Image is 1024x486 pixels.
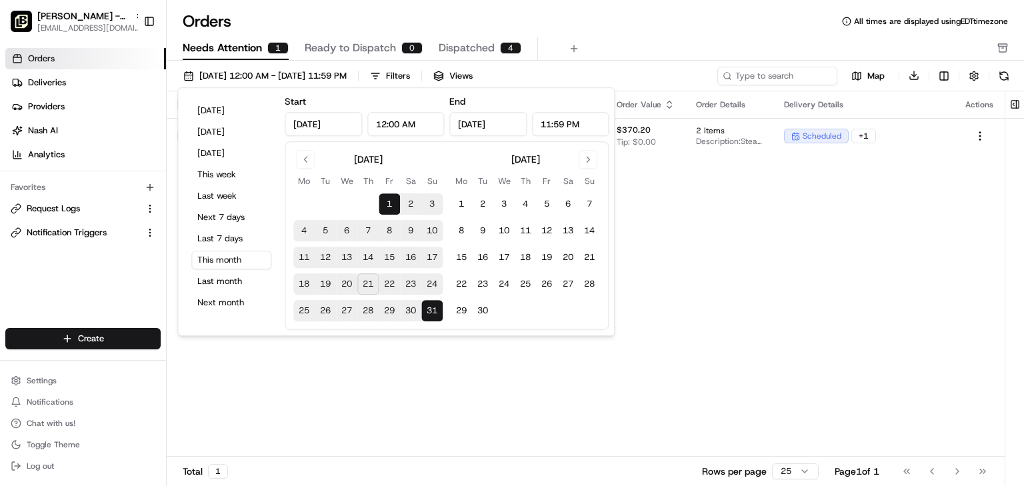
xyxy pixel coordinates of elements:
div: Page 1 of 1 [835,465,879,478]
button: 25 [293,300,315,321]
input: Clear [35,85,220,99]
img: 1736555255976-a54dd68f-1ca7-489b-9aae-adbdc363a1c4 [27,243,37,253]
button: Notifications [5,393,161,411]
button: 15 [379,247,400,268]
span: [PERSON_NAME] [41,242,108,253]
th: Friday [536,174,557,188]
span: Log out [27,461,54,471]
a: Orders [5,48,166,69]
button: 8 [451,220,472,241]
span: Nash AI [28,125,58,137]
input: Type to search [717,67,837,85]
button: 30 [400,300,421,321]
a: Request Logs [11,203,139,215]
th: Thursday [357,174,379,188]
span: API Documentation [126,297,214,311]
a: 📗Knowledge Base [8,292,107,316]
button: 2 [400,193,421,215]
button: See all [207,170,243,186]
div: [DATE] [354,153,383,166]
th: Saturday [557,174,579,188]
button: [DATE] [191,144,271,163]
span: [PERSON_NAME] - [GEOGRAPHIC_DATA] [37,9,129,23]
button: This month [191,251,271,269]
span: Toggle Theme [27,439,80,450]
div: 1 [267,42,289,54]
a: 💻API Documentation [107,292,219,316]
img: Pei Wei - Uptown [11,11,32,32]
button: 8 [379,220,400,241]
button: 7 [579,193,600,215]
button: 10 [421,220,443,241]
button: 3 [493,193,515,215]
button: 17 [493,247,515,268]
span: [DATE] 12:00 AM - [DATE] 11:59 PM [199,70,347,82]
span: [DATE] [118,242,145,253]
img: Brittany Newman [13,193,35,215]
button: 6 [336,220,357,241]
th: Monday [451,174,472,188]
button: 24 [493,273,515,295]
div: + 1 [851,129,876,143]
div: 4 [500,42,521,54]
th: Friday [379,174,400,188]
button: 17 [421,247,443,268]
div: Delivery Details [784,99,944,110]
span: $370.20 [617,125,651,135]
img: 1736555255976-a54dd68f-1ca7-489b-9aae-adbdc363a1c4 [13,127,37,151]
label: Start [285,95,306,107]
button: 2 [472,193,493,215]
span: Chat with us! [27,418,75,429]
div: [DATE] [511,153,540,166]
input: Time [367,112,445,136]
a: Notification Triggers [11,227,139,239]
button: 26 [315,300,336,321]
button: [DATE] 12:00 AM - [DATE] 11:59 PM [177,67,353,85]
div: 💻 [113,299,123,309]
button: 25 [515,273,536,295]
div: Actions [965,99,995,110]
span: Notifications [27,397,73,407]
th: Sunday [421,174,443,188]
button: Pei Wei - Uptown[PERSON_NAME] - [GEOGRAPHIC_DATA][EMAIL_ADDRESS][DOMAIN_NAME] [5,5,138,37]
button: 28 [357,300,379,321]
div: Start new chat [60,127,219,140]
a: Nash AI [5,120,166,141]
p: Rows per page [702,465,767,478]
span: Dispatched [439,40,495,56]
th: Thursday [515,174,536,188]
button: 27 [557,273,579,295]
button: 1 [379,193,400,215]
button: 22 [379,273,400,295]
button: 16 [400,247,421,268]
a: Deliveries [5,72,166,93]
img: Nash [13,13,40,39]
button: 19 [536,247,557,268]
button: 11 [515,220,536,241]
span: • [111,206,115,217]
img: 1736555255976-a54dd68f-1ca7-489b-9aae-adbdc363a1c4 [27,207,37,217]
button: Refresh [995,67,1013,85]
button: 29 [379,300,400,321]
label: End [449,95,465,107]
button: 28 [579,273,600,295]
button: 21 [357,273,379,295]
button: Log out [5,457,161,475]
button: [DATE] [191,101,271,120]
th: Tuesday [472,174,493,188]
img: 8016278978528_b943e370aa5ada12b00a_72.png [28,127,52,151]
button: Settings [5,371,161,390]
th: Tuesday [315,174,336,188]
button: 14 [579,220,600,241]
button: Views [427,67,479,85]
div: 📗 [13,299,24,309]
button: Go to previous month [296,150,315,169]
button: 20 [336,273,357,295]
span: scheduled [803,131,841,141]
button: Last month [191,272,271,291]
span: Needs Attention [183,40,262,56]
div: Filters [386,70,410,82]
button: Last week [191,187,271,205]
a: Powered byPylon [94,329,161,340]
a: Analytics [5,144,166,165]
